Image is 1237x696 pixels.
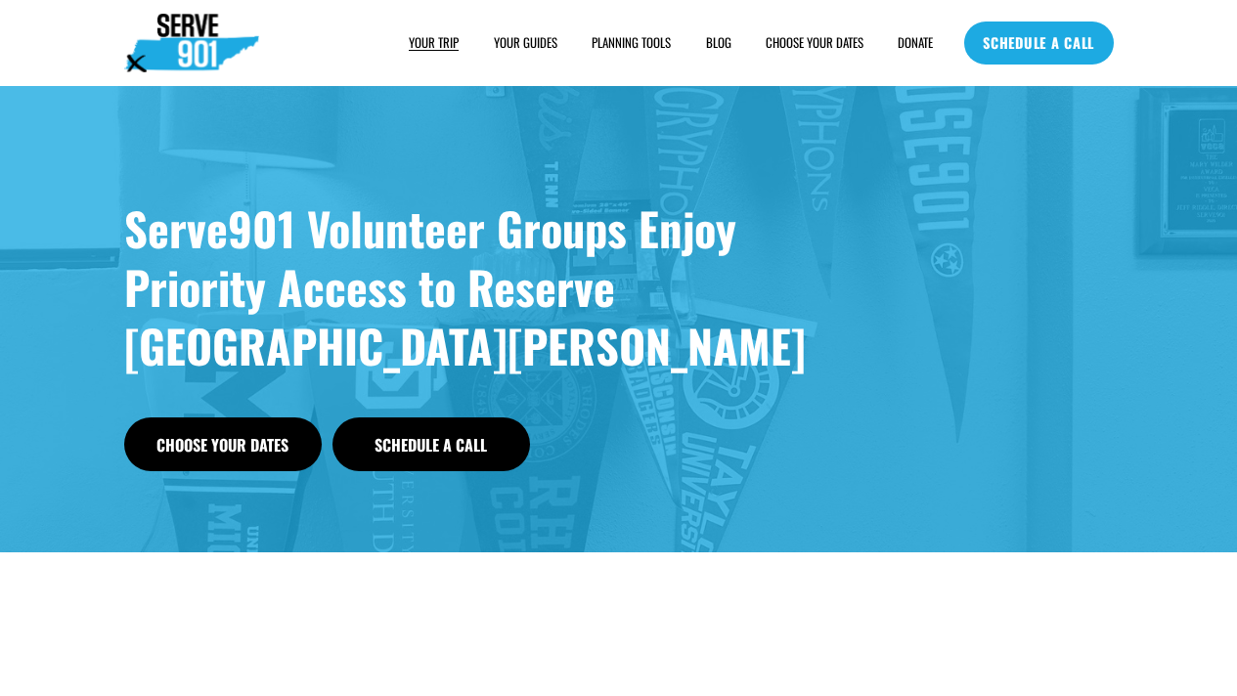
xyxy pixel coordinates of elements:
span: YOUR TRIP [409,34,459,52]
a: YOUR GUIDES [494,33,557,54]
a: SCHEDULE A CALL [964,22,1114,65]
span: PLANNING TOOLS [592,34,671,52]
img: Serve901 [124,14,259,72]
a: Choose Your Dates [124,417,322,471]
a: CHOOSE YOUR DATES [766,33,863,54]
a: folder dropdown [409,33,459,54]
a: Schedule a Call [332,417,530,471]
a: BLOG [706,33,731,54]
strong: Serve901 Volunteer Groups Enjoy Priority Access to Reserve [GEOGRAPHIC_DATA][PERSON_NAME] [124,195,806,377]
a: DONATE [898,33,933,54]
a: folder dropdown [592,33,671,54]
